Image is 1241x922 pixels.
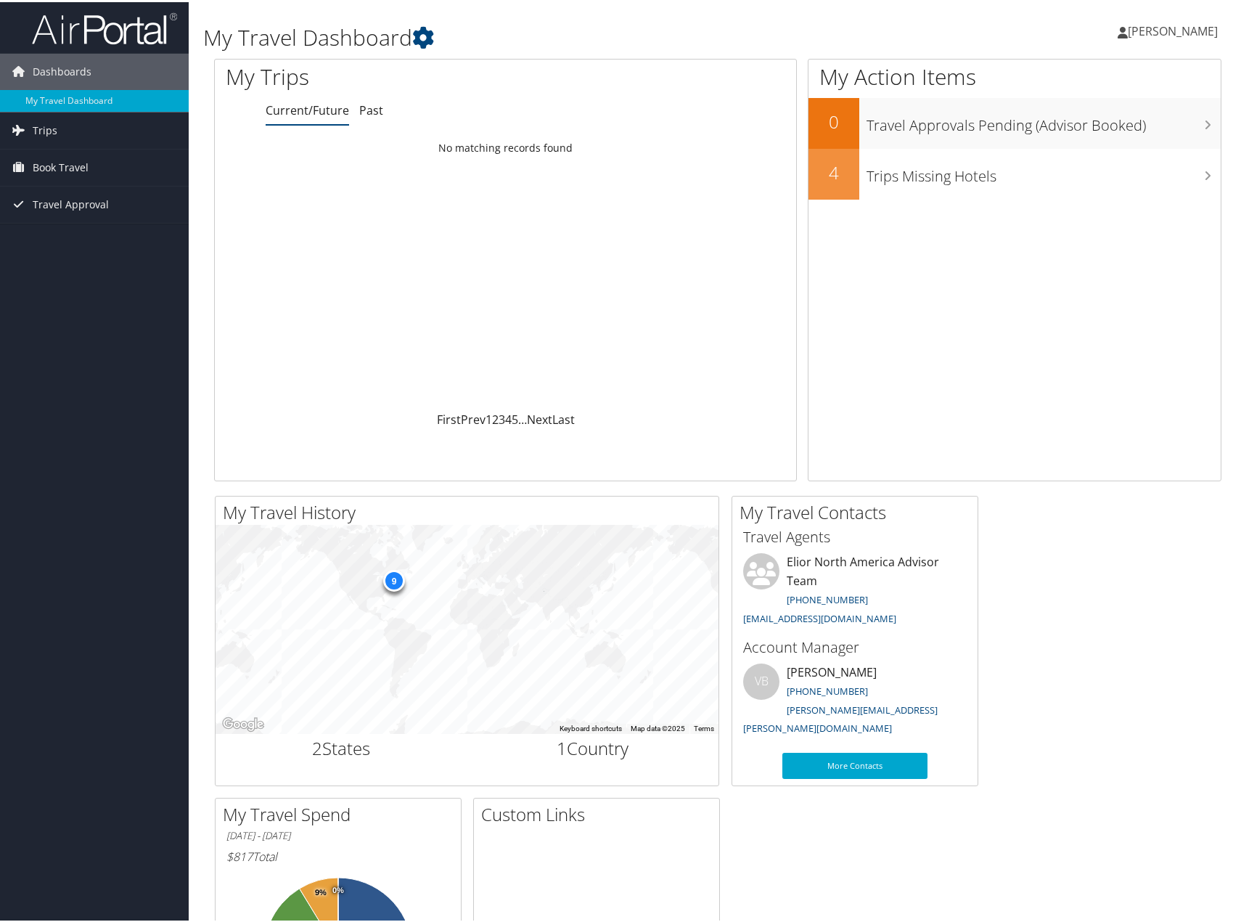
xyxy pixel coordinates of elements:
a: 0Travel Approvals Pending (Advisor Booked) [808,96,1221,147]
a: 4 [505,409,512,425]
h6: Total [226,846,450,862]
a: [EMAIL_ADDRESS][DOMAIN_NAME] [743,610,896,623]
h2: States [226,734,456,759]
h1: My Trips [226,60,543,90]
h1: My Travel Dashboard [203,20,889,51]
h2: My Travel Spend [223,800,461,825]
td: No matching records found [215,133,796,159]
span: Map data ©2025 [631,722,685,730]
h3: Travel Agents [743,525,967,545]
h3: Trips Missing Hotels [867,157,1221,184]
button: Keyboard shortcuts [560,722,622,732]
a: Past [359,100,383,116]
a: First [437,409,461,425]
a: 2 [492,409,499,425]
a: [PHONE_NUMBER] [787,682,868,695]
span: Trips [33,110,57,147]
li: Elior North America Advisor Team [736,551,974,629]
div: 9 [383,568,405,589]
h2: 4 [808,158,859,183]
a: Last [552,409,575,425]
a: Prev [461,409,486,425]
h2: My Travel History [223,498,718,523]
a: 4Trips Missing Hotels [808,147,1221,197]
span: Dashboards [33,52,91,88]
a: 3 [499,409,505,425]
img: Google [219,713,267,732]
img: airportal-logo.png [32,9,177,44]
a: More Contacts [782,751,927,777]
div: VB [743,661,779,698]
tspan: 9% [315,886,327,895]
h2: Custom Links [481,800,719,825]
h2: Country [478,734,708,759]
span: 2 [312,734,322,758]
span: [PERSON_NAME] [1128,21,1218,37]
h1: My Action Items [808,60,1221,90]
a: 1 [486,409,492,425]
span: Travel Approval [33,184,109,221]
a: [PERSON_NAME] [1118,7,1232,51]
h2: My Travel Contacts [740,498,978,523]
a: Next [527,409,552,425]
a: Terms (opens in new tab) [694,722,714,730]
span: Book Travel [33,147,89,184]
a: 5 [512,409,518,425]
h3: Travel Approvals Pending (Advisor Booked) [867,106,1221,134]
span: 1 [557,734,567,758]
span: $817 [226,846,253,862]
h3: Account Manager [743,635,967,656]
a: [PHONE_NUMBER] [787,591,868,604]
span: … [518,409,527,425]
a: Open this area in Google Maps (opens a new window) [219,713,267,732]
a: Current/Future [266,100,349,116]
h2: 0 [808,107,859,132]
a: [PERSON_NAME][EMAIL_ADDRESS][PERSON_NAME][DOMAIN_NAME] [743,701,938,733]
li: [PERSON_NAME] [736,661,974,739]
tspan: 0% [332,884,344,893]
h6: [DATE] - [DATE] [226,827,450,841]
